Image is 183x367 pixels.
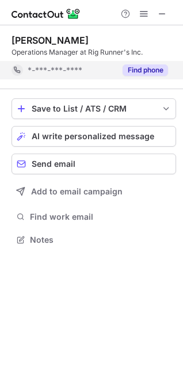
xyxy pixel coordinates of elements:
div: Save to List / ATS / CRM [32,104,156,113]
div: [PERSON_NAME] [12,35,89,46]
span: Send email [32,159,75,169]
button: AI write personalized message [12,126,176,147]
span: Find work email [30,212,171,222]
button: Add to email campaign [12,181,176,202]
button: Send email [12,154,176,174]
img: ContactOut v5.3.10 [12,7,81,21]
span: Add to email campaign [31,187,123,196]
span: AI write personalized message [32,132,154,141]
div: Operations Manager at Rig Runner's Inc. [12,47,176,58]
button: Find work email [12,209,176,225]
button: save-profile-one-click [12,98,176,119]
button: Notes [12,232,176,248]
button: Reveal Button [123,64,168,76]
span: Notes [30,235,171,245]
